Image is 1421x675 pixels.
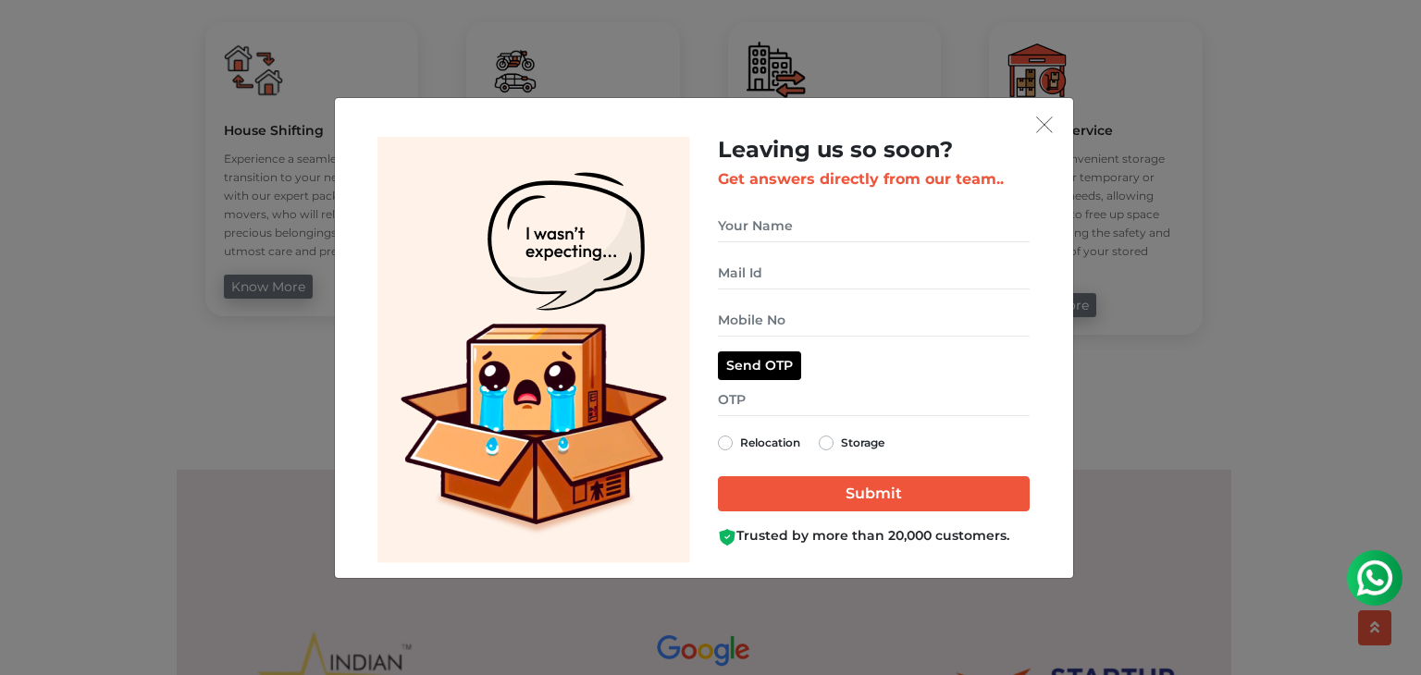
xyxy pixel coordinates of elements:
[718,528,736,546] img: Boxigo Customer Shield
[718,476,1030,511] input: Submit
[718,210,1030,242] input: Your Name
[718,170,1030,188] h3: Get answers directly from our team..
[1036,117,1053,133] img: exit
[718,384,1030,416] input: OTP
[377,137,690,563] img: Lead Welcome Image
[718,257,1030,289] input: Mail Id
[718,137,1030,164] h2: Leaving us so soon?
[718,351,801,380] button: Send OTP
[718,526,1030,546] div: Trusted by more than 20,000 customers.
[718,304,1030,337] input: Mobile No
[841,432,884,454] label: Storage
[19,18,56,55] img: whatsapp-icon.svg
[740,432,800,454] label: Relocation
